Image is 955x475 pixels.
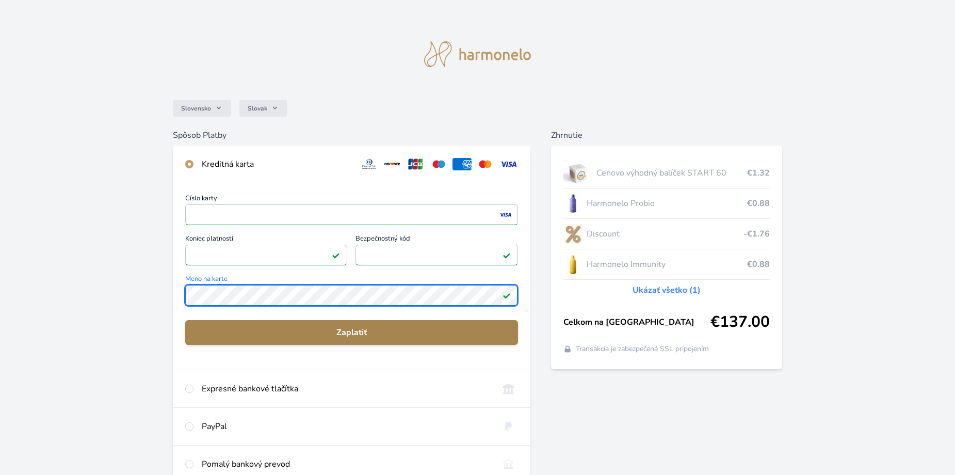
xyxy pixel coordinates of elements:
iframe: Iframe pre bezpečnostný kód [360,248,513,262]
iframe: Iframe pre číslo karty [190,208,513,222]
span: Slovak [248,104,267,113]
h6: Zhrnutie [551,129,782,141]
img: visa [498,210,512,219]
div: PayPal [202,420,490,433]
span: Číslo karty [185,195,517,204]
span: Celkom na [GEOGRAPHIC_DATA] [563,316,710,328]
span: Zaplatiť [193,326,509,339]
img: discover.svg [383,158,402,170]
span: Cenovo výhodný balíček START 60 [596,167,747,179]
span: Bezpečnostný kód [355,235,517,245]
iframe: Iframe pre deň vypršania platnosti [190,248,343,262]
img: amex.svg [452,158,472,170]
h6: Spôsob Platby [173,129,530,141]
div: Kreditná karta [202,158,351,170]
img: CLEAN_PROBIO_se_stinem_x-lo.jpg [563,191,583,216]
img: mc.svg [476,158,495,170]
img: discount-lo.png [563,221,583,247]
span: €1.32 [747,167,770,179]
img: start.jpg [563,160,593,186]
span: Koniec platnosti [185,235,347,245]
span: Discount [587,228,743,240]
span: Harmonelo Probio [587,197,747,210]
img: diners.svg [360,158,379,170]
img: Pole je platné [503,251,511,259]
button: Slovensko [173,100,231,117]
img: paypal.svg [499,420,518,433]
span: Slovensko [181,104,211,113]
input: Meno na kartePole je platné [185,285,517,306]
img: IMMUNITY_se_stinem_x-lo.jpg [563,251,583,277]
span: Harmonelo Immunity [587,258,747,271]
span: €137.00 [710,313,770,331]
img: bankTransfer_IBAN.svg [499,458,518,470]
img: logo.svg [424,41,531,67]
span: Transakcia je zabezpečená SSL pripojením [576,344,709,354]
a: Ukázať všetko (1) [633,284,701,296]
button: Slovak [239,100,287,117]
img: Pole je platné [332,251,340,259]
img: Pole je platné [503,291,511,299]
img: onlineBanking_SK.svg [499,383,518,395]
div: Expresné bankové tlačítka [202,383,490,395]
span: €0.88 [747,197,770,210]
span: €0.88 [747,258,770,271]
div: Pomalý bankový prevod [202,458,490,470]
img: jcb.svg [406,158,425,170]
img: visa.svg [499,158,518,170]
span: -€1.76 [743,228,770,240]
img: maestro.svg [429,158,448,170]
button: Zaplatiť [185,320,517,345]
span: Meno na karte [185,276,517,285]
